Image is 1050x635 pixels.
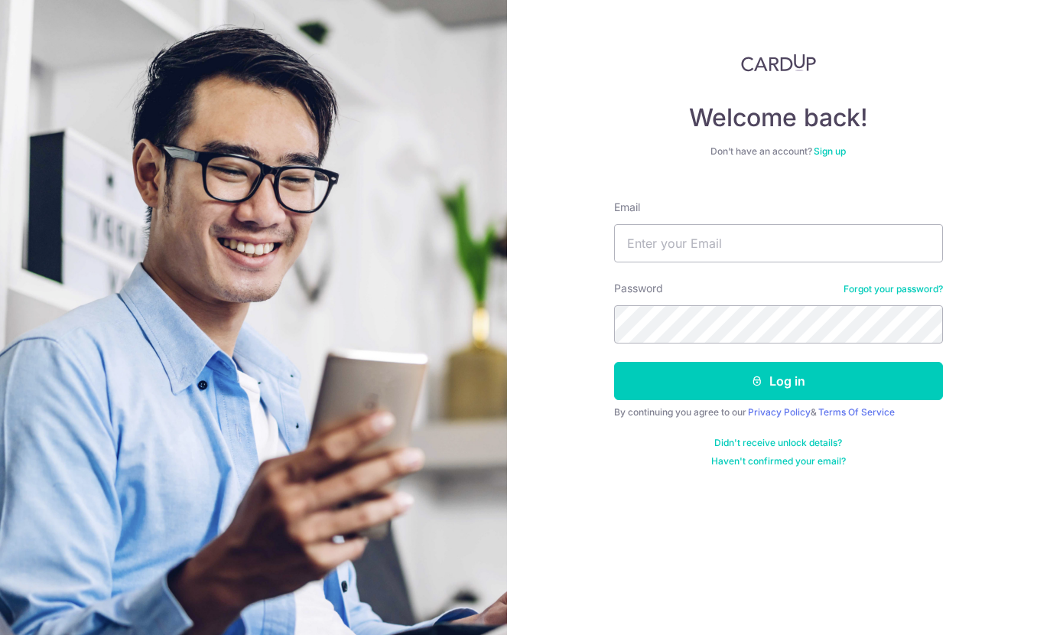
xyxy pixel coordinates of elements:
[844,283,943,295] a: Forgot your password?
[614,145,943,158] div: Don’t have an account?
[614,406,943,418] div: By continuing you agree to our &
[711,455,846,467] a: Haven't confirmed your email?
[614,362,943,400] button: Log in
[614,224,943,262] input: Enter your Email
[614,281,663,296] label: Password
[614,200,640,215] label: Email
[614,103,943,133] h4: Welcome back!
[814,145,846,157] a: Sign up
[748,406,811,418] a: Privacy Policy
[714,437,842,449] a: Didn't receive unlock details?
[818,406,895,418] a: Terms Of Service
[741,54,816,72] img: CardUp Logo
